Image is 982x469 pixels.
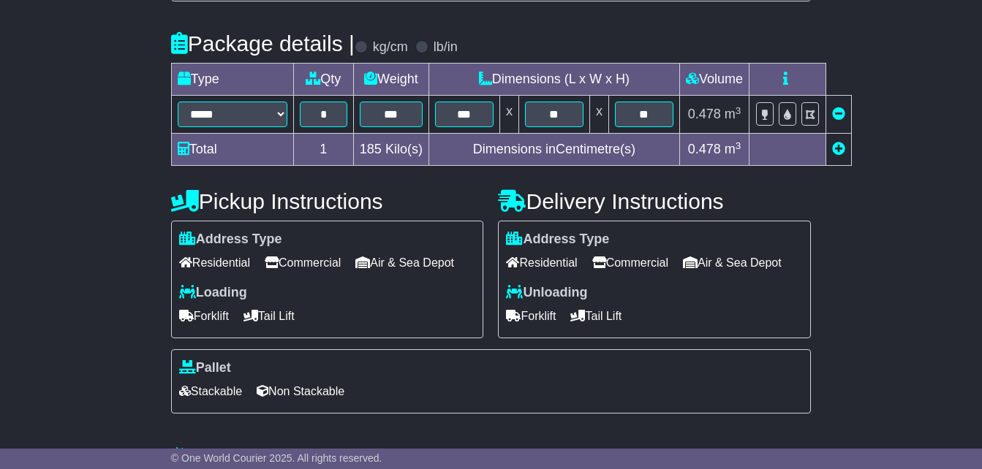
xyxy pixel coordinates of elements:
[171,31,355,56] h4: Package details |
[736,105,741,116] sup: 3
[683,251,782,274] span: Air & Sea Depot
[265,251,341,274] span: Commercial
[171,64,293,96] td: Type
[688,142,721,156] span: 0.478
[179,285,247,301] label: Loading
[171,452,382,464] span: © One World Courier 2025. All rights reserved.
[179,380,242,403] span: Stackable
[506,251,577,274] span: Residential
[688,107,721,121] span: 0.478
[428,64,679,96] td: Dimensions (L x W x H)
[832,142,845,156] a: Add new item
[506,285,587,301] label: Unloading
[293,134,353,166] td: 1
[506,232,609,248] label: Address Type
[353,134,428,166] td: Kilo(s)
[179,232,282,248] label: Address Type
[725,142,741,156] span: m
[353,64,428,96] td: Weight
[171,134,293,166] td: Total
[832,107,845,121] a: Remove this item
[570,305,622,327] span: Tail Lift
[725,107,741,121] span: m
[171,189,484,213] h4: Pickup Instructions
[736,140,741,151] sup: 3
[589,96,608,134] td: x
[434,39,458,56] label: lb/in
[506,305,556,327] span: Forklift
[679,64,749,96] td: Volume
[293,64,353,96] td: Qty
[243,305,295,327] span: Tail Lift
[179,360,231,376] label: Pallet
[498,189,811,213] h4: Delivery Instructions
[428,134,679,166] td: Dimensions in Centimetre(s)
[499,96,518,134] td: x
[355,251,454,274] span: Air & Sea Depot
[592,251,668,274] span: Commercial
[373,39,408,56] label: kg/cm
[257,380,344,403] span: Non Stackable
[179,251,250,274] span: Residential
[360,142,382,156] span: 185
[179,305,229,327] span: Forklift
